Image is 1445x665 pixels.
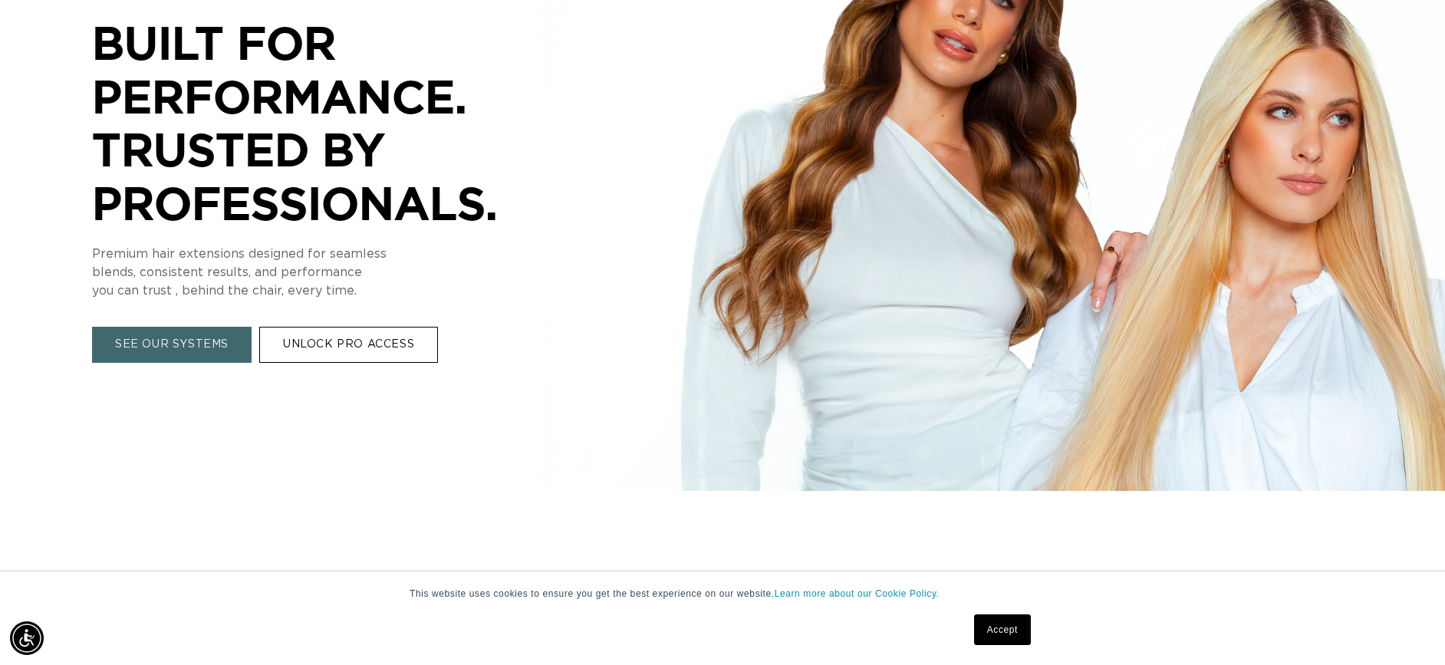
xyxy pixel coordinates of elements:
[92,281,552,300] p: you can trust , behind the chair, every time.
[92,263,552,281] p: blends, consistent results, and performance
[92,16,552,229] p: BUILT FOR PERFORMANCE. TRUSTED BY PROFESSIONALS.
[92,327,252,363] a: SEE OUR SYSTEMS
[92,245,552,263] p: Premium hair extensions designed for seamless
[10,621,44,655] div: Accessibility Menu
[259,327,438,363] a: UNLOCK PRO ACCESS
[775,588,940,599] a: Learn more about our Cookie Policy.
[974,614,1031,645] a: Accept
[410,587,1035,601] p: This website uses cookies to ensure you get the best experience on our website.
